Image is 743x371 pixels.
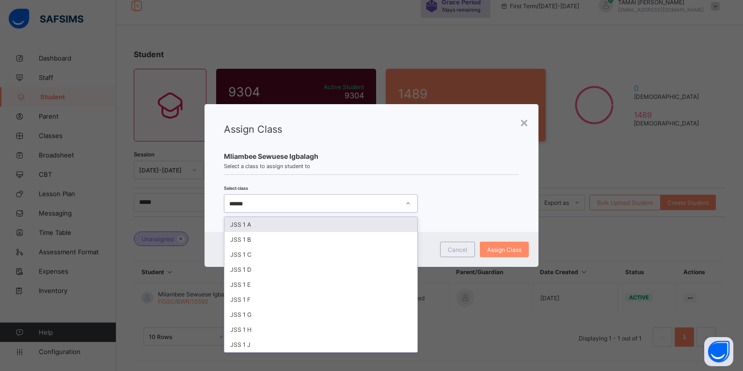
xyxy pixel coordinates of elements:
[224,262,417,277] div: JSS 1 D
[224,277,417,292] div: JSS 1 E
[224,152,520,160] span: Mliambee Sewuese Igbalagh
[224,163,520,170] span: Select a class to assign student to
[704,337,733,366] button: Open asap
[224,124,282,135] span: Assign Class
[224,232,417,247] div: JSS 1 B
[448,246,467,253] span: Cancel
[224,337,417,352] div: JSS 1 J
[224,247,417,262] div: JSS 1 C
[224,322,417,337] div: JSS 1 H
[487,246,522,253] span: Assign Class
[520,114,529,130] div: ×
[224,292,417,307] div: JSS 1 F
[224,217,417,232] div: JSS 1 A
[224,307,417,322] div: JSS 1 G
[224,185,248,191] span: Select class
